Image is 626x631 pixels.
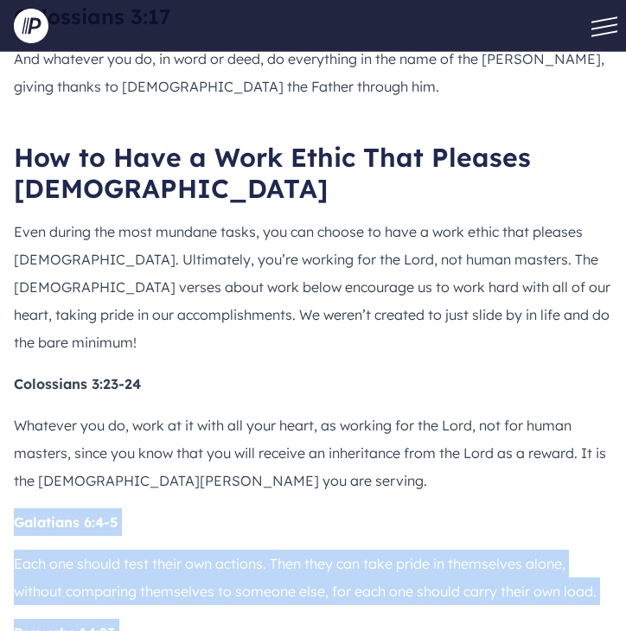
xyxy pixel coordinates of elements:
[14,550,612,605] p: Each one should test their own actions. Then they can take pride in themselves alone, without com...
[14,411,612,494] p: Whatever you do, work at it with all your heart, as working for the Lord, not for human masters, ...
[14,375,141,392] b: Colossians 3:23-24
[14,513,118,531] b: Galatians 6:4-5
[14,45,612,100] p: And whatever you do, in word or deed, do everything in the name of the [PERSON_NAME], giving than...
[14,218,612,356] p: Even during the most mundane tasks, you can choose to have a work ethic that pleases [DEMOGRAPHIC...
[14,142,612,204] h2: How to Have a Work Ethic That Pleases [DEMOGRAPHIC_DATA]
